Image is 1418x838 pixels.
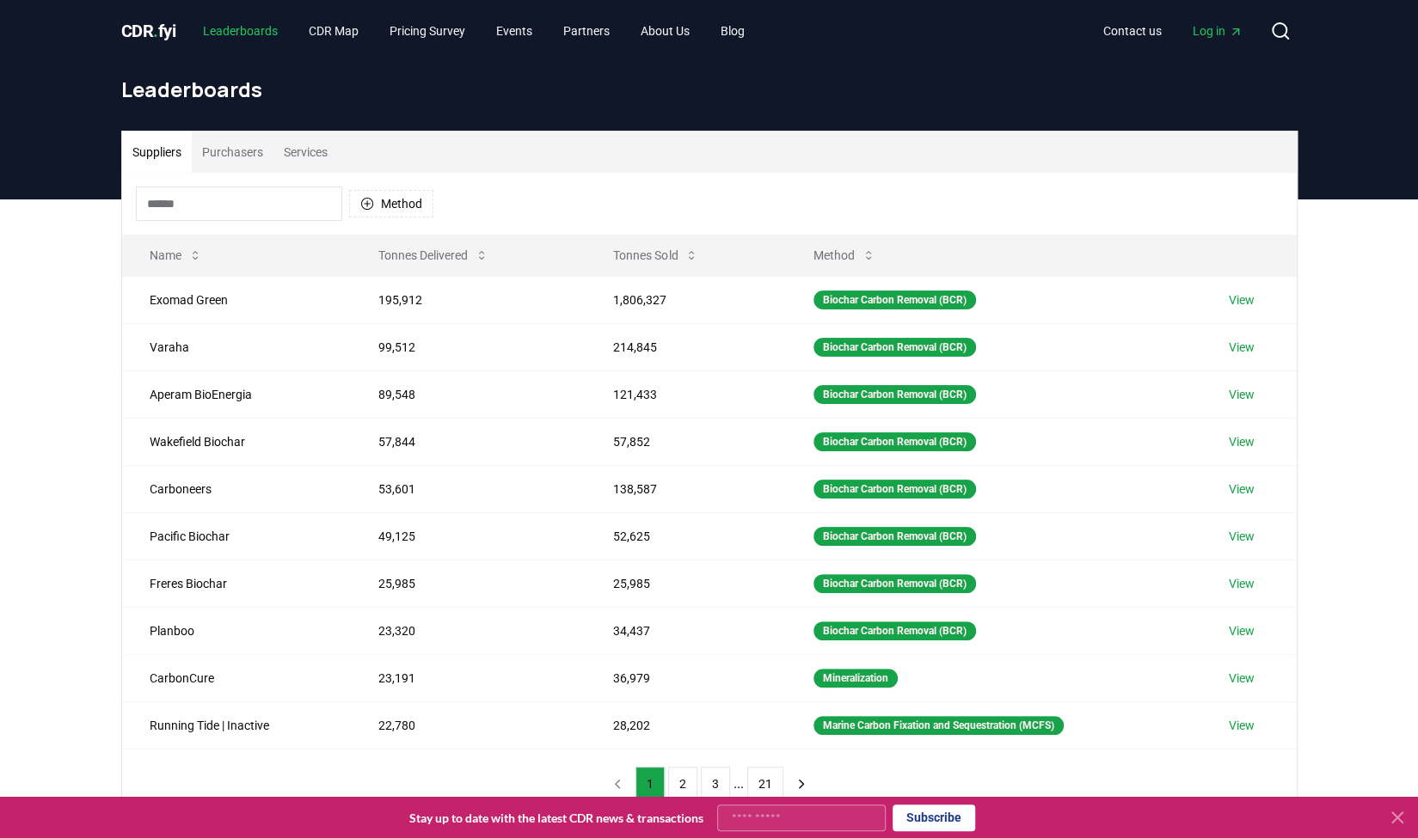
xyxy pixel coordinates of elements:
[153,21,158,41] span: .
[351,370,586,418] td: 89,548
[586,512,785,560] td: 52,625
[586,418,785,465] td: 57,852
[734,774,744,794] li: ...
[122,512,351,560] td: Pacific Biochar
[586,276,785,323] td: 1,806,327
[627,15,703,46] a: About Us
[365,238,502,272] button: Tonnes Delivered
[1090,15,1256,46] nav: Main
[813,527,976,546] div: Biochar Carbon Removal (BCR)
[121,76,1298,103] h1: Leaderboards
[813,574,976,593] div: Biochar Carbon Removal (BCR)
[813,432,976,451] div: Biochar Carbon Removal (BCR)
[813,716,1064,735] div: Marine Carbon Fixation and Sequestration (MCFS)
[1228,670,1254,687] a: View
[586,701,785,749] td: 28,202
[351,654,586,701] td: 23,191
[813,669,898,688] div: Mineralization
[122,418,351,465] td: Wakefield Biochar
[136,238,216,272] button: Name
[351,323,586,370] td: 99,512
[701,767,730,801] button: 3
[122,465,351,512] td: Carboneers
[189,15,758,46] nav: Main
[1090,15,1176,46] a: Contact us
[800,238,889,272] button: Method
[295,15,372,46] a: CDR Map
[122,370,351,418] td: Aperam BioEnergia
[349,190,433,217] button: Method
[1193,22,1243,40] span: Log in
[1228,717,1254,734] a: View
[351,276,586,323] td: 195,912
[586,607,785,654] td: 34,437
[122,276,351,323] td: Exomad Green
[1228,291,1254,309] a: View
[122,323,351,370] td: Varaha
[121,19,176,43] a: CDR.fyi
[1228,433,1254,450] a: View
[635,767,665,801] button: 1
[668,767,697,801] button: 2
[1228,480,1254,498] a: View
[549,15,623,46] a: Partners
[586,323,785,370] td: 214,845
[586,465,785,512] td: 138,587
[707,15,758,46] a: Blog
[351,418,586,465] td: 57,844
[1228,528,1254,545] a: View
[189,15,292,46] a: Leaderboards
[351,560,586,607] td: 25,985
[351,701,586,749] td: 22,780
[121,21,176,41] span: CDR fyi
[787,767,816,801] button: next page
[1228,575,1254,592] a: View
[351,607,586,654] td: 23,320
[586,654,785,701] td: 36,979
[351,512,586,560] td: 49,125
[813,480,976,499] div: Biochar Carbon Removal (BCR)
[813,338,976,357] div: Biochar Carbon Removal (BCR)
[122,132,192,173] button: Suppliers
[122,654,351,701] td: CarbonCure
[813,291,976,309] div: Biochar Carbon Removal (BCR)
[376,15,479,46] a: Pricing Survey
[1179,15,1256,46] a: Log in
[586,370,785,418] td: 121,433
[813,621,976,640] div: Biochar Carbon Removal (BCR)
[747,767,783,801] button: 21
[1228,386,1254,403] a: View
[599,238,712,272] button: Tonnes Sold
[192,132,273,173] button: Purchasers
[1228,339,1254,356] a: View
[482,15,546,46] a: Events
[1228,622,1254,639] a: View
[122,607,351,654] td: Planboo
[813,385,976,404] div: Biochar Carbon Removal (BCR)
[586,560,785,607] td: 25,985
[273,132,338,173] button: Services
[122,560,351,607] td: Freres Biochar
[351,465,586,512] td: 53,601
[122,701,351,749] td: Running Tide | Inactive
